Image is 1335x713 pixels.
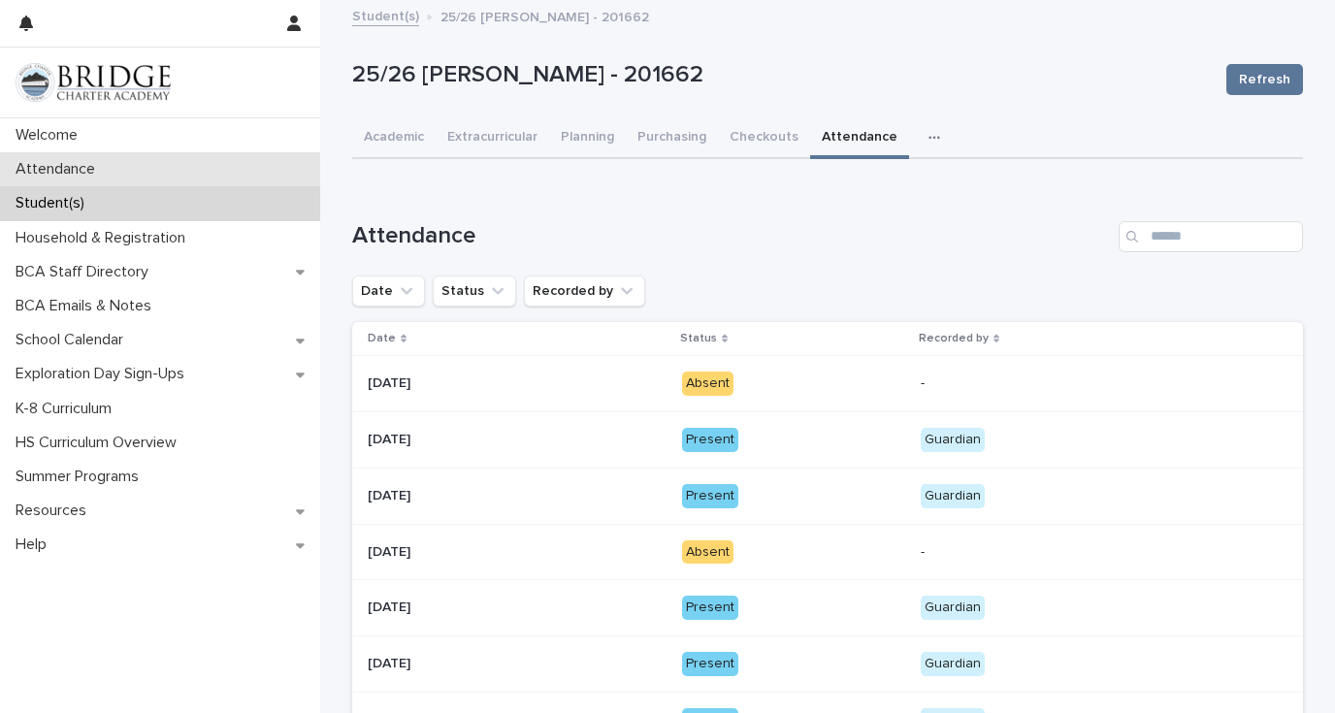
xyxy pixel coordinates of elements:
[682,596,738,620] div: Present
[921,484,985,508] div: Guardian
[368,328,396,349] p: Date
[368,484,414,504] p: [DATE]
[1119,221,1303,252] input: Search
[682,652,738,676] div: Present
[921,375,1260,392] p: -
[8,331,139,349] p: School Calendar
[921,544,1260,561] p: -
[368,372,414,392] p: [DATE]
[8,229,201,247] p: Household & Registration
[549,118,626,159] button: Planning
[8,400,127,418] p: K-8 Curriculum
[626,118,718,159] button: Purchasing
[810,118,909,159] button: Attendance
[919,328,989,349] p: Recorded by
[8,535,62,554] p: Help
[352,468,1303,524] tr: [DATE][DATE] PresentGuardian
[8,263,164,281] p: BCA Staff Directory
[16,63,171,102] img: V1C1m3IdTEidaUdm9Hs0
[682,428,738,452] div: Present
[436,118,549,159] button: Extracurricular
[8,297,167,315] p: BCA Emails & Notes
[8,434,192,452] p: HS Curriculum Overview
[352,275,425,307] button: Date
[718,118,810,159] button: Checkouts
[352,524,1303,580] tr: [DATE][DATE] Absent-
[352,222,1111,250] h1: Attendance
[440,5,649,26] p: 25/26 [PERSON_NAME] - 201662
[682,540,733,565] div: Absent
[352,636,1303,693] tr: [DATE][DATE] PresentGuardian
[352,411,1303,468] tr: [DATE][DATE] PresentGuardian
[433,275,516,307] button: Status
[921,652,985,676] div: Guardian
[8,194,100,212] p: Student(s)
[921,596,985,620] div: Guardian
[368,596,414,616] p: [DATE]
[8,468,154,486] p: Summer Programs
[8,365,200,383] p: Exploration Day Sign-Ups
[680,328,717,349] p: Status
[352,580,1303,636] tr: [DATE][DATE] PresentGuardian
[352,4,419,26] a: Student(s)
[1226,64,1303,95] button: Refresh
[682,484,738,508] div: Present
[8,502,102,520] p: Resources
[352,356,1303,412] tr: [DATE][DATE] Absent-
[352,61,1211,89] p: 25/26 [PERSON_NAME] - 201662
[368,428,414,448] p: [DATE]
[524,275,645,307] button: Recorded by
[682,372,733,396] div: Absent
[368,652,414,672] p: [DATE]
[352,118,436,159] button: Academic
[1239,70,1290,89] span: Refresh
[368,540,414,561] p: [DATE]
[8,160,111,178] p: Attendance
[8,126,93,145] p: Welcome
[921,428,985,452] div: Guardian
